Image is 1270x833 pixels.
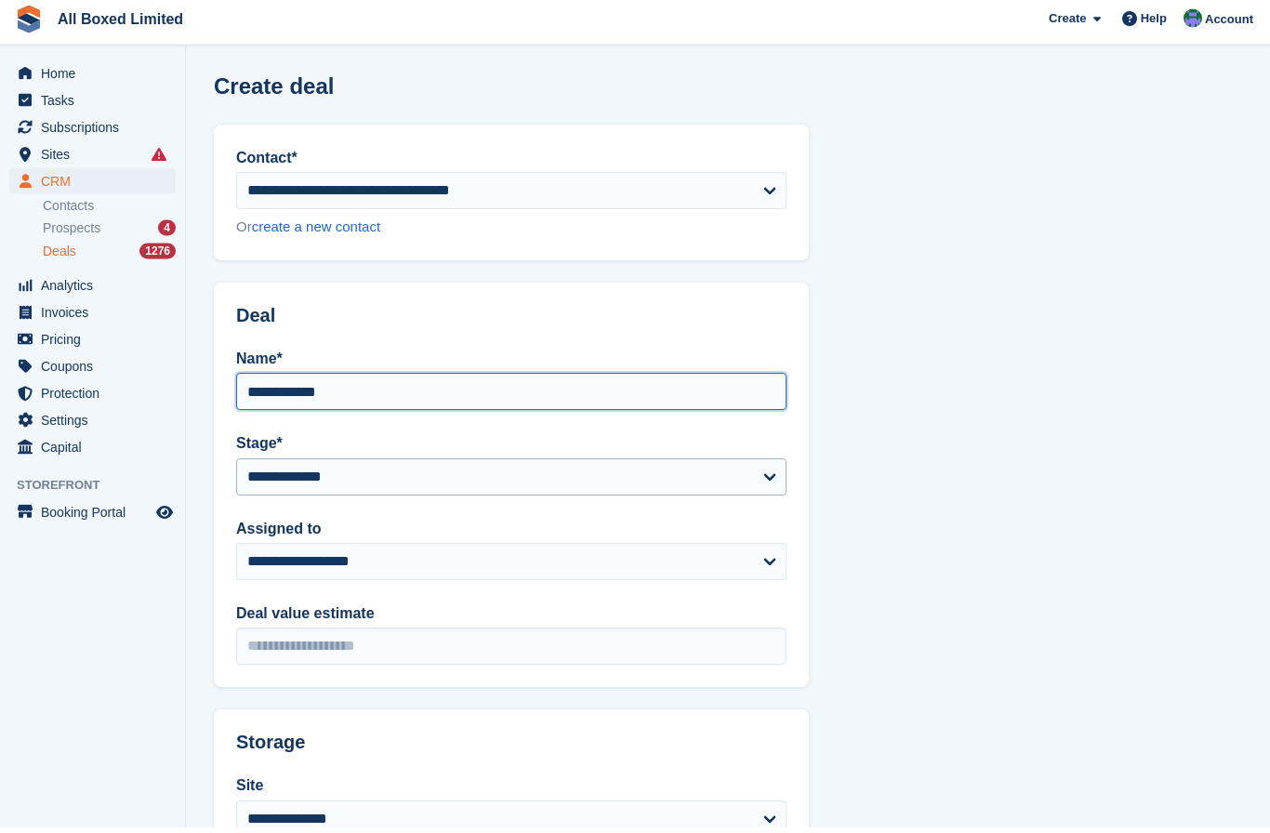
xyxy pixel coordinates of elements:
[41,440,152,466] span: Capital
[236,738,787,760] h2: Storage
[9,147,176,173] a: menu
[41,505,152,531] span: Booking Portal
[214,80,334,105] h1: Create deal
[9,386,176,412] a: menu
[9,359,176,385] a: menu
[1141,15,1167,33] span: Help
[43,247,176,267] a: Deals 1276
[236,223,787,245] div: Or
[41,332,152,358] span: Pricing
[41,305,152,331] span: Invoices
[41,386,152,412] span: Protection
[236,153,787,176] label: Contact*
[252,225,380,241] a: create a new contact
[1184,15,1202,33] img: Liam Spencer
[236,609,787,631] label: Deal value estimate
[41,147,152,173] span: Sites
[15,11,43,39] img: stora-icon-8386f47178a22dfd0bd8f6a31ec36ba5ce8667c1dd55bd0f319d3a0aa187defe.svg
[9,305,176,331] a: menu
[9,413,176,439] a: menu
[139,249,176,265] div: 1276
[41,413,152,439] span: Settings
[9,505,176,531] a: menu
[9,120,176,146] a: menu
[50,9,191,40] a: All Boxed Limited
[41,66,152,92] span: Home
[152,152,166,167] i: Smart entry sync failures have occurred
[17,482,185,500] span: Storefront
[43,203,176,220] a: Contacts
[9,93,176,119] a: menu
[41,278,152,304] span: Analytics
[41,174,152,200] span: CRM
[236,311,787,333] h2: Deal
[9,66,176,92] a: menu
[41,120,152,146] span: Subscriptions
[9,174,176,200] a: menu
[236,524,787,547] label: Assigned to
[236,781,787,803] label: Site
[236,439,787,461] label: Stage*
[236,354,787,377] label: Name*
[9,332,176,358] a: menu
[9,440,176,466] a: menu
[1205,16,1253,34] span: Account
[43,248,76,266] span: Deals
[158,226,176,242] div: 4
[1049,15,1086,33] span: Create
[43,225,100,243] span: Prospects
[153,507,176,529] a: Preview store
[41,93,152,119] span: Tasks
[9,278,176,304] a: menu
[43,224,176,244] a: Prospects 4
[41,359,152,385] span: Coupons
